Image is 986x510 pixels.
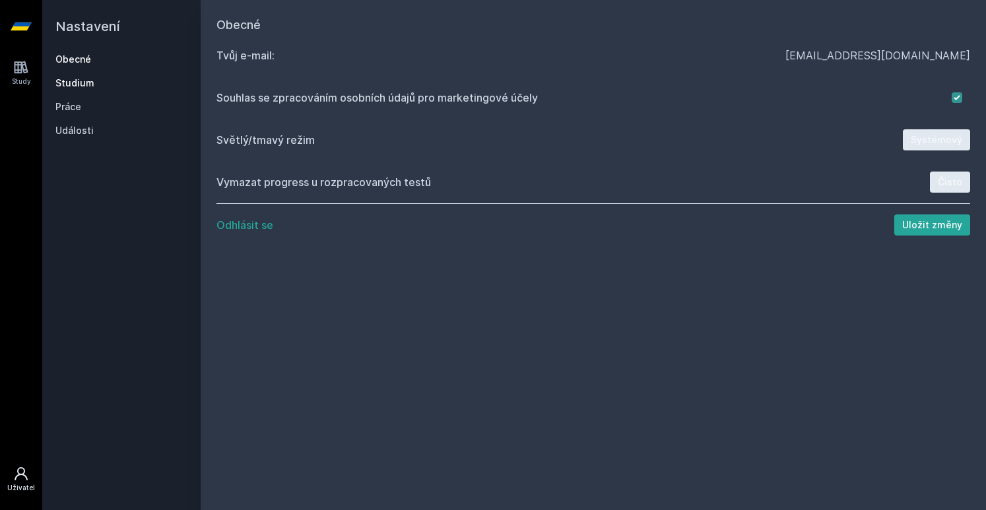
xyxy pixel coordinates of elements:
a: Práce [55,100,187,113]
a: Obecné [55,53,187,66]
a: Události [55,124,187,137]
div: Souhlas se zpracováním osobních údajů pro marketingové účely [216,90,952,106]
div: Study [12,77,31,86]
button: Uložit změny [894,214,970,236]
div: Tvůj e‑mail: [216,48,785,63]
div: Vymazat progress u rozpracovaných testů [216,174,930,190]
button: Systémový [903,129,970,150]
a: Uživatel [3,459,40,499]
a: Study [3,53,40,93]
div: Světlý/tmavý režim [216,132,903,148]
h1: Obecné [216,16,970,34]
button: Odhlásit se [216,217,273,233]
div: Uživatel [7,483,35,493]
a: Studium [55,77,187,90]
button: Čisto [930,172,970,193]
div: [EMAIL_ADDRESS][DOMAIN_NAME] [785,48,970,63]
